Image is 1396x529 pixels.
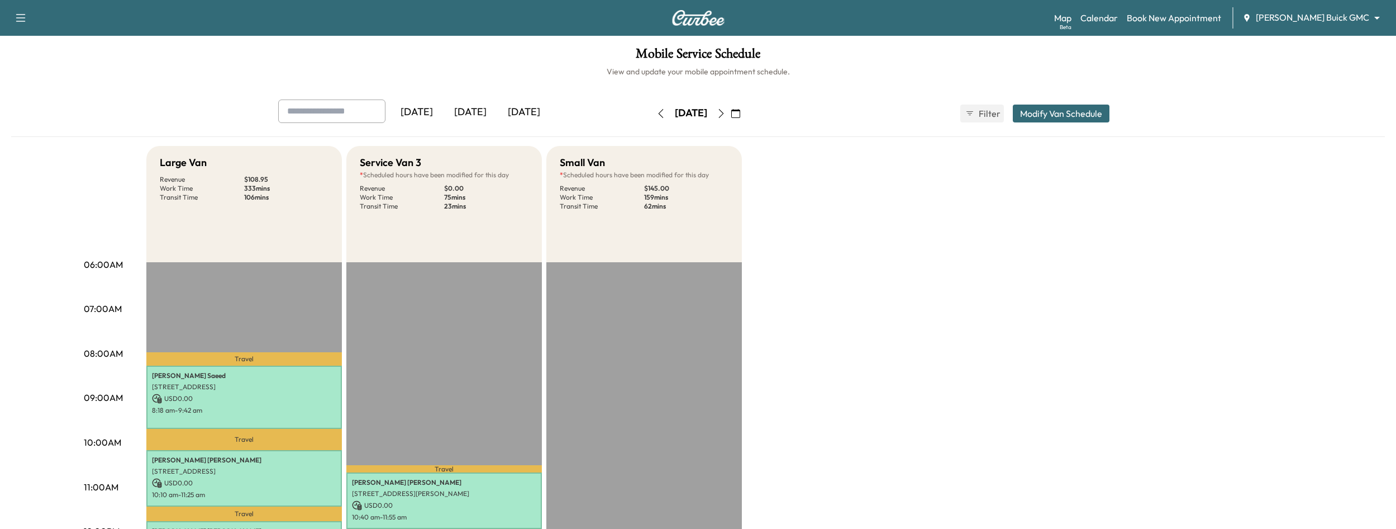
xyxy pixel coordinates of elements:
p: 62 mins [644,202,728,211]
p: Scheduled hours have been modified for this day [560,171,728,180]
p: Travel [346,465,542,473]
p: Travel [146,352,342,366]
p: [PERSON_NAME] Saeed [152,371,336,380]
p: Travel [146,507,342,521]
div: Beta [1060,23,1071,31]
p: 75 mins [444,193,528,202]
p: $ 0.00 [444,184,528,193]
h6: View and update your mobile appointment schedule. [11,66,1385,77]
p: [STREET_ADDRESS][PERSON_NAME] [352,489,536,498]
h5: Large Van [160,155,207,171]
p: Transit Time [560,202,644,211]
p: 11:00AM [84,480,118,494]
button: Filter [960,105,1004,122]
p: Travel [146,429,342,450]
p: 10:10 am - 11:25 am [152,490,336,499]
p: USD 0.00 [152,394,336,404]
p: USD 0.00 [352,500,536,511]
p: 06:00AM [84,258,123,271]
p: $ 145.00 [644,184,728,193]
p: Work Time [360,193,444,202]
p: 333 mins [244,184,328,193]
p: Transit Time [160,193,244,202]
p: 106 mins [244,193,328,202]
p: [STREET_ADDRESS] [152,467,336,476]
p: 09:00AM [84,391,123,404]
p: USD 0.00 [152,478,336,488]
div: [DATE] [444,100,497,125]
p: $ 108.95 [244,175,328,184]
p: 10:00AM [84,436,121,449]
p: Scheduled hours have been modified for this day [360,171,528,180]
button: Modify Van Schedule [1013,105,1109,122]
div: [DATE] [497,100,551,125]
p: 10:40 am - 11:55 am [352,513,536,522]
div: [DATE] [390,100,444,125]
p: Revenue [360,184,444,193]
p: [STREET_ADDRESS] [152,382,336,391]
p: 8:18 am - 9:42 am [152,406,336,415]
p: [PERSON_NAME] [PERSON_NAME] [352,478,536,487]
p: [PERSON_NAME] [PERSON_NAME] [152,456,336,465]
p: 07:00AM [84,302,122,315]
div: [DATE] [675,106,707,120]
p: Revenue [560,184,644,193]
span: Filter [979,107,999,120]
span: [PERSON_NAME] Buick GMC [1256,11,1369,24]
a: Calendar [1080,11,1118,25]
p: Transit Time [360,202,444,211]
a: Book New Appointment [1127,11,1221,25]
img: Curbee Logo [671,10,725,26]
p: Work Time [160,184,244,193]
p: Revenue [160,175,244,184]
p: Work Time [560,193,644,202]
h5: Small Van [560,155,605,171]
p: 159 mins [644,193,728,202]
h5: Service Van 3 [360,155,421,171]
p: 23 mins [444,202,528,211]
h1: Mobile Service Schedule [11,47,1385,66]
a: MapBeta [1054,11,1071,25]
p: 08:00AM [84,347,123,360]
